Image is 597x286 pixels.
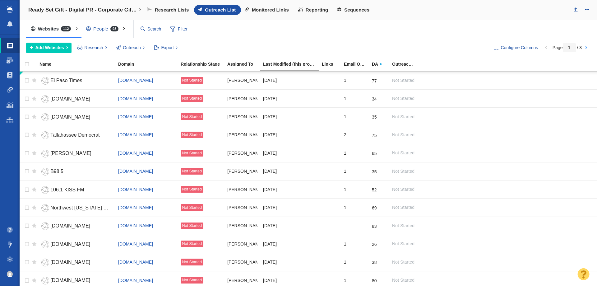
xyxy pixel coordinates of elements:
div: 38 [372,255,377,265]
td: Not Started [178,199,224,217]
span: Outreach [123,45,141,51]
a: Relationship Stage [181,62,227,67]
span: [DOMAIN_NAME] [118,241,153,246]
span: DA [372,62,378,66]
div: [PERSON_NAME] [227,165,257,178]
span: Not Started [182,205,202,210]
div: Email Opens [344,62,371,66]
span: [DOMAIN_NAME] [50,241,90,247]
span: Not Started [182,151,202,155]
a: [DOMAIN_NAME] [118,151,153,156]
button: Export [150,43,181,53]
a: Outreach Status [392,62,419,67]
div: People [81,22,126,36]
a: B98.5 [39,166,113,177]
span: Not Started [182,187,202,191]
div: [PERSON_NAME] [227,146,257,160]
span: [PERSON_NAME] [50,151,91,156]
div: [PERSON_NAME] [227,110,257,123]
a: Name [39,62,118,67]
div: [DATE] [263,201,316,214]
a: [PERSON_NAME] [39,148,113,159]
a: Email Opens [344,62,371,67]
div: [PERSON_NAME] [227,201,257,214]
span: Outreach List [205,7,236,13]
a: Research Lists [143,5,194,15]
img: c9363fb76f5993e53bff3b340d5c230a [7,271,13,277]
a: [DOMAIN_NAME] [118,223,153,228]
a: Last Modified (this project) [263,62,321,67]
div: Date the Contact information in this project was last edited [263,62,321,66]
div: [PERSON_NAME] [227,74,257,87]
button: Configure Columns [491,43,542,53]
span: 106.1 KISS FM [50,187,84,192]
div: 2 [344,128,366,142]
img: buzzstream_logo_iconsimple.png [7,6,12,13]
td: Not Started [178,108,224,126]
a: Northwest [US_STATE] Daily News [39,203,113,213]
input: Search [138,24,164,35]
span: Configure Columns [501,45,538,51]
a: Outreach List [194,5,241,15]
span: [DOMAIN_NAME] [50,96,90,101]
button: Outreach [113,43,148,53]
span: [DOMAIN_NAME] [118,205,153,210]
span: [DOMAIN_NAME] [118,278,153,283]
div: 1 [344,110,366,123]
a: [DOMAIN_NAME] [118,132,153,137]
td: Not Started [178,89,224,107]
div: 69 [372,201,377,211]
div: 26 [372,237,377,247]
h4: Ready Set Gift - Digital PR - Corporate Gifting Is Now a Retention Strategy, Not Just Tradition [28,7,137,13]
div: 77 [372,74,377,84]
div: [DATE] [263,255,316,269]
span: [DOMAIN_NAME] [118,78,153,83]
span: [DOMAIN_NAME] [50,223,90,228]
button: Add Websites [26,43,72,53]
a: [DOMAIN_NAME] [39,257,113,268]
span: [DOMAIN_NAME] [50,114,90,120]
div: 1 [344,165,366,178]
button: Research [74,43,111,53]
span: [DOMAIN_NAME] [118,114,153,119]
div: 1 [344,255,366,269]
span: Northwest [US_STATE] Daily News [50,205,128,210]
div: 1 [344,146,366,160]
a: El Paso Times [39,75,113,86]
span: [DOMAIN_NAME] [118,260,153,265]
a: [DOMAIN_NAME] [39,112,113,123]
span: B98.5 [50,169,63,174]
span: Not Started [182,260,202,264]
td: Not Started [178,217,224,235]
a: [DOMAIN_NAME] [39,94,113,105]
div: 1 [344,201,366,214]
span: Research [85,45,103,51]
div: [DATE] [263,146,316,160]
div: [PERSON_NAME] [227,183,257,196]
span: Not Started [182,223,202,228]
span: Tallahassee Democrat [50,132,99,138]
span: 93 [110,26,118,31]
span: Research Lists [155,7,189,13]
div: 75 [372,128,377,138]
a: [DOMAIN_NAME] [118,187,153,192]
span: Not Started [182,278,202,282]
div: [PERSON_NAME] [227,128,257,142]
td: Not Started [178,72,224,90]
div: Outreach Status [392,62,419,66]
div: 52 [372,183,377,193]
div: 34 [372,92,377,102]
span: Not Started [182,96,202,101]
span: Filter [166,23,191,35]
a: Reporting [294,5,333,15]
span: Not Started [182,241,202,246]
a: Domain [118,62,180,67]
div: 1 [344,74,366,87]
a: [DOMAIN_NAME] [118,96,153,101]
span: Sequences [344,7,369,13]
